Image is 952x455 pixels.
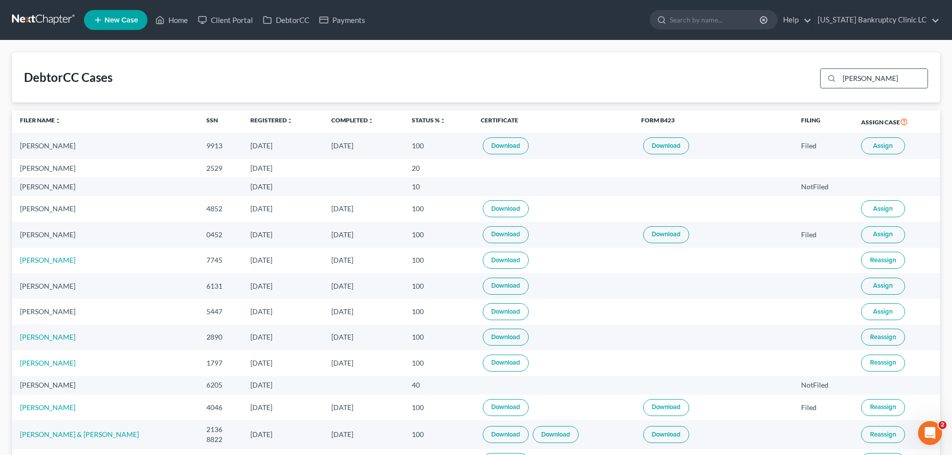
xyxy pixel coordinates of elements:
[206,435,234,445] div: 8822
[20,307,190,317] div: [PERSON_NAME]
[242,420,323,449] td: [DATE]
[20,281,190,291] div: [PERSON_NAME]
[20,403,75,412] a: [PERSON_NAME]
[861,426,905,443] button: Reassign
[323,350,404,376] td: [DATE]
[287,118,293,124] i: unfold_more
[206,281,234,291] div: 6131
[404,395,473,420] td: 100
[20,182,190,192] div: [PERSON_NAME]
[331,116,374,124] a: Completedunfold_more
[483,355,529,372] a: Download
[55,118,61,124] i: unfold_more
[643,399,689,416] a: Download
[206,403,234,413] div: 4046
[483,200,529,217] a: Download
[801,182,845,192] div: NotFiled
[20,359,75,367] a: [PERSON_NAME]
[242,325,323,350] td: [DATE]
[473,110,633,133] th: Certificate
[314,11,370,29] a: Payments
[873,282,893,290] span: Assign
[483,137,529,154] a: Download
[258,11,314,29] a: DebtorCC
[870,333,896,341] span: Reassign
[861,226,905,243] button: Assign
[368,118,374,124] i: unfold_more
[404,350,473,376] td: 100
[861,355,905,372] button: Reassign
[206,307,234,317] div: 5447
[861,200,905,217] button: Assign
[404,177,473,196] td: 10
[150,11,193,29] a: Home
[643,226,689,243] a: Download
[643,426,689,443] a: Download
[813,11,940,29] a: [US_STATE] Bankruptcy Clinic LC
[440,118,446,124] i: unfold_more
[206,332,234,342] div: 2890
[873,308,893,316] span: Assign
[801,380,845,390] div: NotFiled
[918,421,942,445] iframe: Intercom live chat
[323,222,404,247] td: [DATE]
[20,333,75,341] a: [PERSON_NAME]
[20,430,139,439] a: [PERSON_NAME] & [PERSON_NAME]
[20,380,190,390] div: [PERSON_NAME]
[323,395,404,420] td: [DATE]
[870,359,896,367] span: Reassign
[861,278,905,295] button: Assign
[404,299,473,324] td: 100
[206,380,234,390] div: 6205
[861,303,905,320] button: Assign
[242,376,323,395] td: [DATE]
[870,431,896,439] span: Reassign
[404,273,473,299] td: 100
[870,403,896,411] span: Reassign
[20,116,61,124] a: Filer Nameunfold_more
[404,133,473,158] td: 100
[404,376,473,395] td: 40
[404,196,473,222] td: 100
[323,133,404,158] td: [DATE]
[483,278,529,295] a: Download
[670,10,761,29] input: Search by name...
[323,248,404,273] td: [DATE]
[206,425,234,435] div: 2136
[20,204,190,214] div: [PERSON_NAME]
[873,230,893,238] span: Assign
[873,142,893,150] span: Assign
[242,395,323,420] td: [DATE]
[404,248,473,273] td: 100
[24,69,112,85] div: DebtorCC Cases
[206,204,234,214] div: 4852
[801,230,845,240] div: Filed
[323,325,404,350] td: [DATE]
[861,252,905,269] button: Reassign
[412,116,446,124] a: Status %unfold_more
[20,256,75,264] a: [PERSON_NAME]
[206,141,234,151] div: 9913
[861,137,905,154] button: Assign
[861,329,905,346] button: Reassign
[20,230,190,240] div: [PERSON_NAME]
[206,358,234,368] div: 1797
[198,110,242,133] th: SSN
[20,163,190,173] div: [PERSON_NAME]
[533,426,579,443] a: Download
[633,110,793,133] th: Form B423
[404,222,473,247] td: 100
[483,426,529,443] a: Download
[839,69,928,88] input: Search...
[323,196,404,222] td: [DATE]
[104,16,138,24] span: New Case
[206,230,234,240] div: 0452
[778,11,812,29] a: Help
[242,299,323,324] td: [DATE]
[206,255,234,265] div: 7745
[242,248,323,273] td: [DATE]
[250,116,293,124] a: Registeredunfold_more
[404,420,473,449] td: 100
[323,273,404,299] td: [DATE]
[242,133,323,158] td: [DATE]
